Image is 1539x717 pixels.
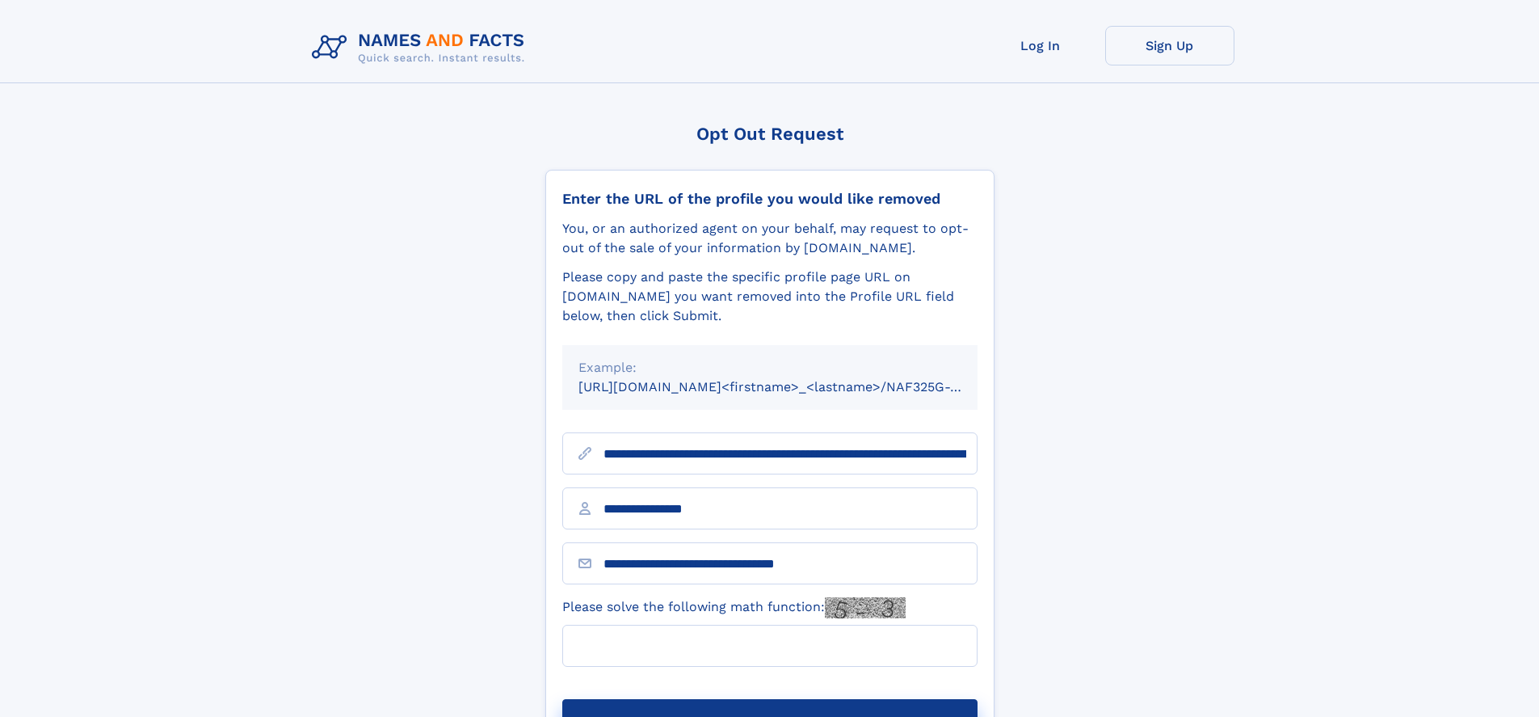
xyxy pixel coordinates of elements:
div: Example: [578,358,961,377]
img: Logo Names and Facts [305,26,538,70]
div: You, or an authorized agent on your behalf, may request to opt-out of the sale of your informatio... [562,219,978,258]
div: Please copy and paste the specific profile page URL on [DOMAIN_NAME] you want removed into the Pr... [562,268,978,326]
a: Log In [976,26,1105,65]
a: Sign Up [1105,26,1234,65]
small: [URL][DOMAIN_NAME]<firstname>_<lastname>/NAF325G-xxxxxxxx [578,379,1008,394]
div: Enter the URL of the profile you would like removed [562,190,978,208]
div: Opt Out Request [545,124,994,144]
label: Please solve the following math function: [562,597,906,618]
